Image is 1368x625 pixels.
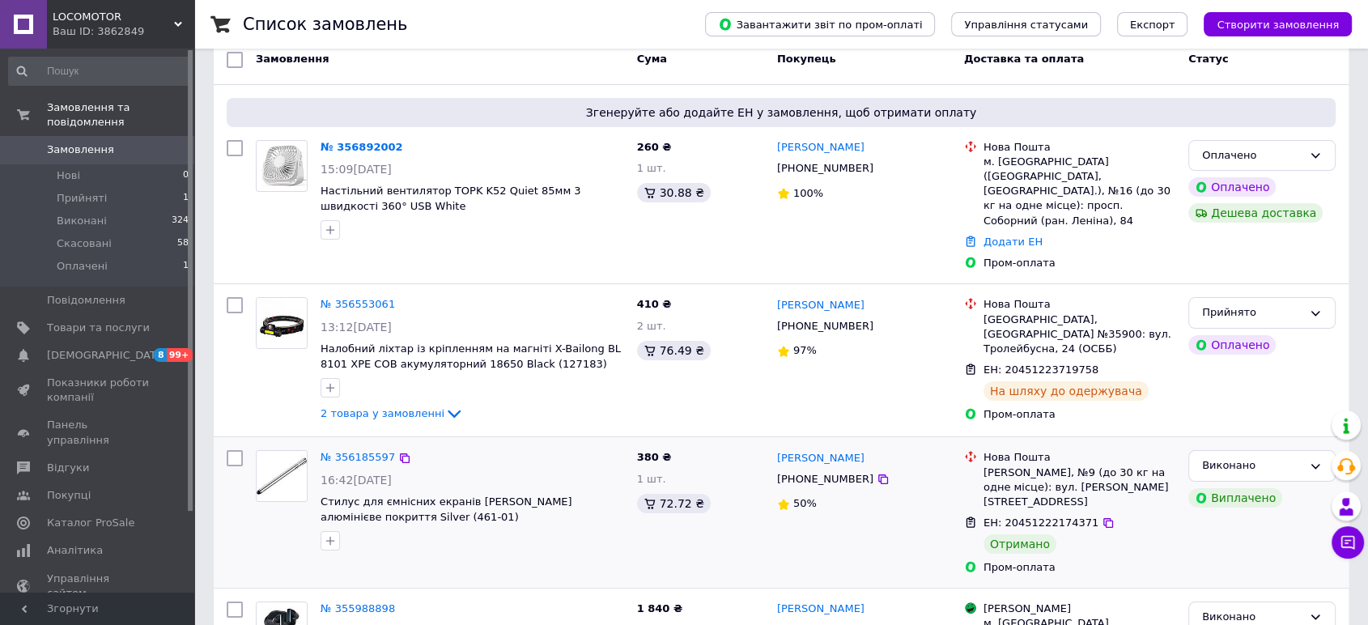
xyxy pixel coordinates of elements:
[1188,488,1282,508] div: Виплачено
[172,214,189,228] span: 324
[964,53,1084,65] span: Доставка та оплата
[793,344,817,356] span: 97%
[47,572,150,601] span: Управління сайтом
[47,376,150,405] span: Показники роботи компанії
[984,312,1175,357] div: [GEOGRAPHIC_DATA], [GEOGRAPHIC_DATA] №35900: вул. Тролейбусна, 24 (ОСББ)
[984,450,1175,465] div: Нова Пошта
[984,297,1175,312] div: Нова Пошта
[637,320,666,332] span: 2 шт.
[718,17,922,32] span: Завантажити звіт по пром-оплаті
[47,293,125,308] span: Повідомлення
[53,24,194,39] div: Ваш ID: 3862849
[47,348,167,363] span: [DEMOGRAPHIC_DATA]
[984,256,1175,270] div: Пром-оплата
[321,163,392,176] span: 15:09[DATE]
[774,316,877,337] div: [PHONE_NUMBER]
[321,407,444,419] span: 2 товара у замовленні
[984,534,1056,554] div: Отримано
[774,469,877,490] div: [PHONE_NUMBER]
[1217,19,1339,31] span: Створити замовлення
[984,407,1175,422] div: Пром-оплата
[256,450,308,502] a: Фото товару
[47,488,91,503] span: Покупці
[637,602,682,614] span: 1 840 ₴
[1204,12,1352,36] button: Створити замовлення
[777,140,865,155] a: [PERSON_NAME]
[47,461,89,475] span: Відгуки
[53,10,174,24] span: LOCOMOTOR
[984,236,1043,248] a: Додати ЕН
[777,53,836,65] span: Покупець
[637,451,672,463] span: 380 ₴
[984,381,1149,401] div: На шляху до одержувача
[154,348,167,362] span: 8
[47,543,103,558] span: Аналітика
[637,162,666,174] span: 1 шт.
[1332,526,1364,559] button: Чат з покупцем
[257,451,307,501] img: Фото товару
[777,298,865,313] a: [PERSON_NAME]
[57,259,108,274] span: Оплачені
[1188,335,1276,355] div: Оплачено
[321,141,403,153] a: № 356892002
[57,168,80,183] span: Нові
[1187,18,1352,30] a: Створити замовлення
[637,341,711,360] div: 76.49 ₴
[984,560,1175,575] div: Пром-оплата
[177,236,189,251] span: 58
[47,100,194,130] span: Замовлення та повідомлення
[47,418,150,447] span: Панель управління
[321,495,572,523] a: Стилус для ємнісних екранів [PERSON_NAME] алюмінієве покриття Silver (461-01)
[233,104,1329,121] span: Згенеруйте або додайте ЕН у замовлення, щоб отримати оплату
[984,155,1175,228] div: м. [GEOGRAPHIC_DATA] ([GEOGRAPHIC_DATA], [GEOGRAPHIC_DATA].), №16 (до 30 кг на одне місце): просп...
[793,497,817,509] span: 50%
[257,142,307,189] img: Фото товару
[321,407,464,419] a: 2 товара у замовленні
[1188,203,1323,223] div: Дешева доставка
[47,516,134,530] span: Каталог ProSale
[47,321,150,335] span: Товари та послуги
[1130,19,1175,31] span: Експорт
[1202,457,1302,474] div: Виконано
[637,494,711,513] div: 72.72 ₴
[183,191,189,206] span: 1
[257,298,307,348] img: Фото товару
[57,236,112,251] span: Скасовані
[256,297,308,349] a: Фото товару
[1202,147,1302,164] div: Оплачено
[774,158,877,179] div: [PHONE_NUMBER]
[951,12,1101,36] button: Управління статусами
[1188,177,1276,197] div: Оплачено
[183,168,189,183] span: 0
[256,140,308,192] a: Фото товару
[57,191,107,206] span: Прийняті
[705,12,935,36] button: Завантажити звіт по пром-оплаті
[984,517,1098,529] span: ЕН: 20451222174371
[256,53,329,65] span: Замовлення
[321,298,395,310] a: № 356553061
[1188,53,1229,65] span: Статус
[321,342,621,370] a: Налобний ліхтар із кріпленням на магніті X-Bailong BL 8101 XPE COB акумуляторний 18650 Black (127...
[321,474,392,487] span: 16:42[DATE]
[637,141,672,153] span: 260 ₴
[777,602,865,617] a: [PERSON_NAME]
[321,451,395,463] a: № 356185597
[637,53,667,65] span: Cума
[984,602,1175,616] div: [PERSON_NAME]
[1117,12,1188,36] button: Експорт
[183,259,189,274] span: 1
[984,140,1175,155] div: Нова Пошта
[57,214,107,228] span: Виконані
[777,451,865,466] a: [PERSON_NAME]
[47,142,114,157] span: Замовлення
[243,15,407,34] h1: Список замовлень
[321,602,395,614] a: № 355988898
[321,185,581,212] a: Настільний вентилятор TOPK K52 Quiet 85мм 3 швидкості 360° USB White
[984,466,1175,510] div: [PERSON_NAME], №9 (до 30 кг на одне місце): вул. [PERSON_NAME][STREET_ADDRESS]
[793,187,823,199] span: 100%
[321,321,392,334] span: 13:12[DATE]
[167,348,193,362] span: 99+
